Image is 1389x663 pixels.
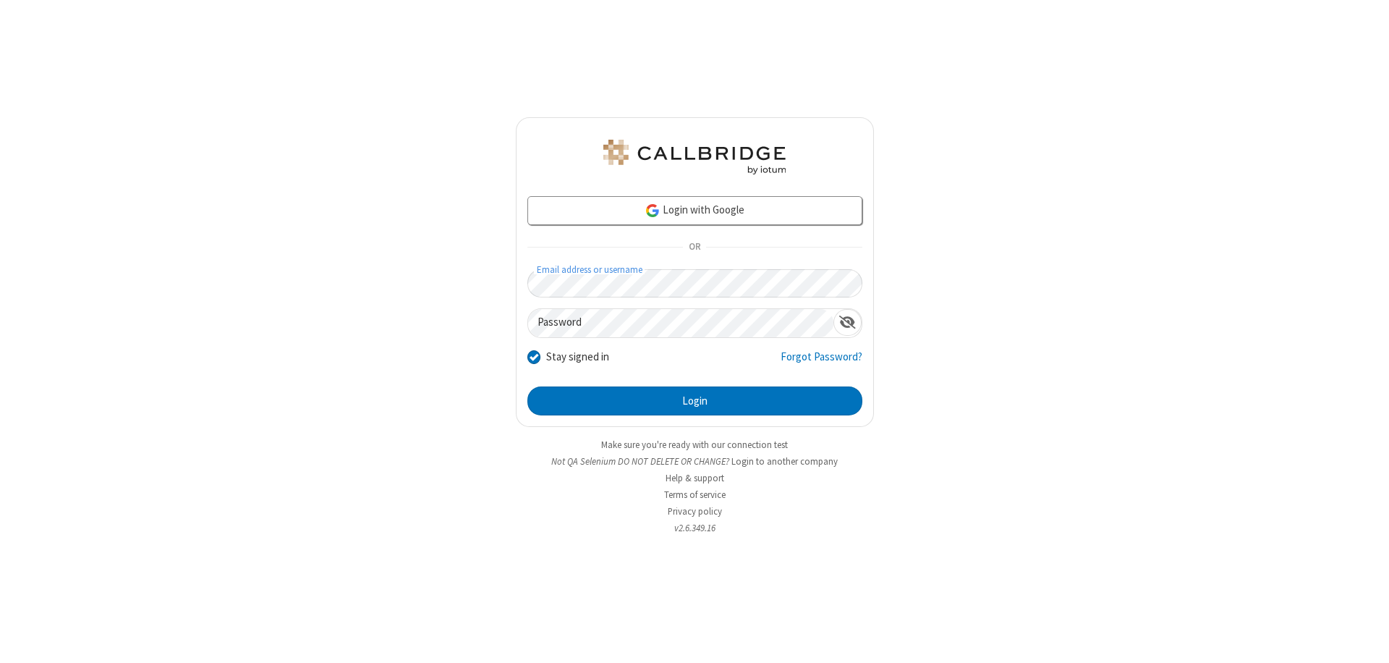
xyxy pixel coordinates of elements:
button: Login to another company [731,455,838,468]
img: google-icon.png [645,203,660,219]
a: Login with Google [527,196,862,225]
button: Login [527,387,862,415]
a: Forgot Password? [781,349,862,376]
a: Help & support [666,472,724,484]
img: QA Selenium DO NOT DELETE OR CHANGE [600,140,789,174]
li: v2.6.349.16 [516,521,874,535]
span: OR [683,237,706,258]
div: Show password [833,309,862,336]
a: Terms of service [664,489,726,501]
input: Email address or username [527,269,862,297]
a: Make sure you're ready with our connection test [601,439,788,451]
input: Password [528,309,833,337]
a: Privacy policy [668,505,722,518]
iframe: Chat [1353,625,1378,653]
li: Not QA Selenium DO NOT DELETE OR CHANGE? [516,455,874,468]
label: Stay signed in [546,349,609,366]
